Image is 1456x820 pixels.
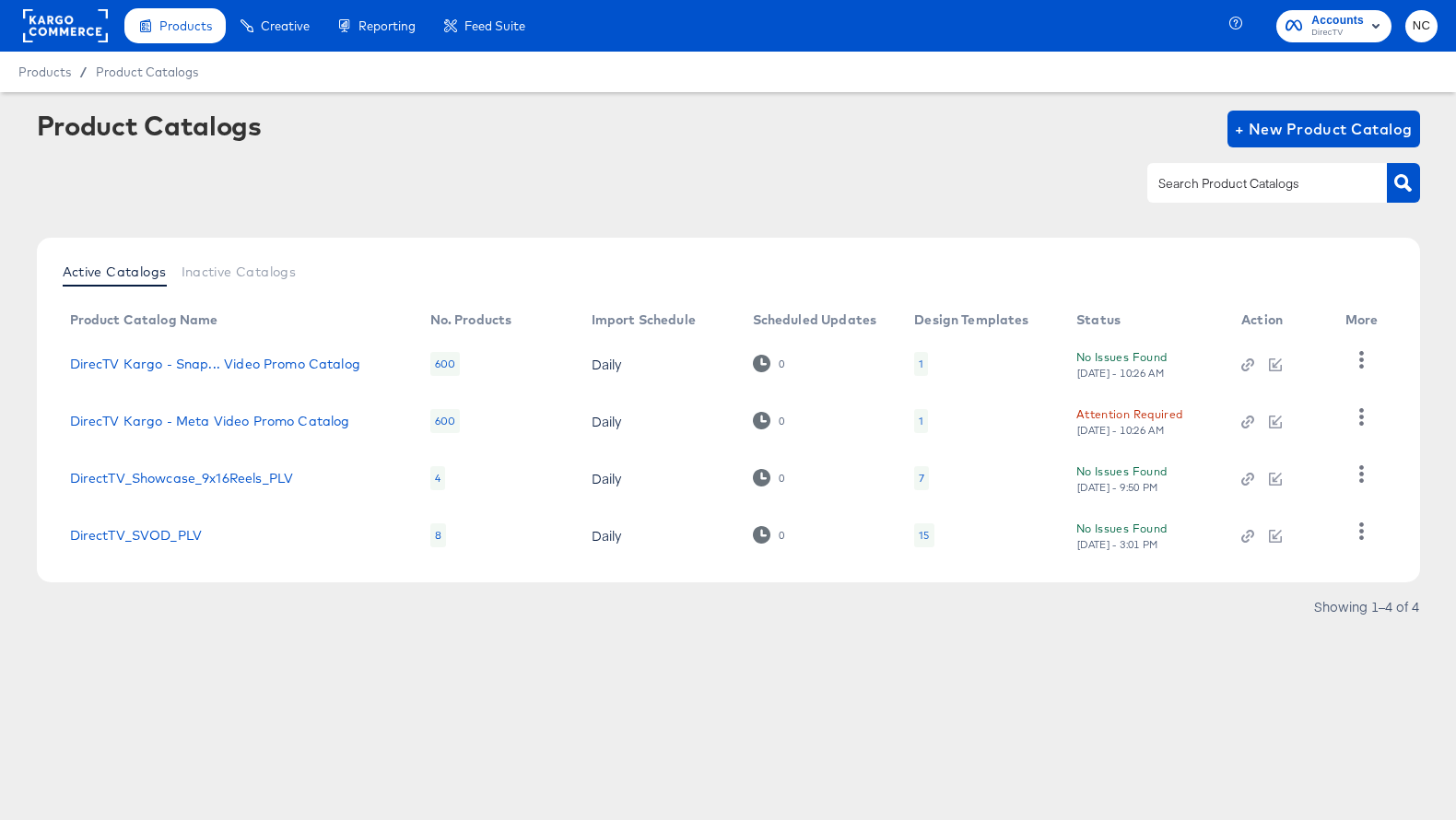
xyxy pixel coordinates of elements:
div: 600 [430,409,460,433]
span: Creative [261,18,310,33]
th: Action [1227,306,1331,335]
td: Daily [577,507,738,564]
th: More [1331,306,1401,335]
a: DirectTV_Showcase_9x16Reels_PLV [70,471,294,486]
span: DirecTV [1311,26,1364,41]
div: No. Products [430,312,512,327]
a: DirectTV_SVOD_PLV [70,528,203,543]
a: Product Catalogs [96,64,198,79]
div: 1 [919,357,923,371]
div: 0 [778,415,785,428]
span: Inactive Catalogs [182,264,297,279]
span: Feed Suite [464,18,525,33]
span: NC [1413,16,1430,37]
span: Reporting [358,18,416,33]
div: 7 [919,471,924,486]
button: + New Product Catalog [1227,111,1420,147]
div: 0 [753,526,785,544]
div: 7 [914,466,929,490]
div: 1 [919,414,923,428]
div: Product Catalogs [37,111,262,140]
span: Active Catalogs [63,264,167,279]
th: Status [1062,306,1227,335]
span: / [71,64,96,79]
div: Scheduled Updates [753,312,877,327]
span: Accounts [1311,11,1364,30]
div: Import Schedule [592,312,696,327]
td: Daily [577,450,738,507]
div: 4 [430,466,445,490]
div: 600 [430,352,460,376]
button: AccountsDirecTV [1276,10,1391,42]
span: + New Product Catalog [1235,116,1413,142]
div: Attention Required [1076,404,1182,424]
div: 0 [753,412,785,429]
div: 8 [430,523,446,547]
span: Products [159,18,212,33]
div: 0 [778,357,785,370]
button: Attention Required[DATE] - 10:26 AM [1076,404,1182,437]
div: 0 [778,529,785,542]
input: Search Product Catalogs [1155,173,1351,194]
div: 0 [778,472,785,485]
span: Products [18,64,71,79]
div: 0 [753,355,785,372]
div: 15 [919,528,929,543]
div: Product Catalog Name [70,312,218,327]
div: 0 [753,469,785,486]
a: DirecTV Kargo - Meta Video Promo Catalog [70,414,350,428]
div: Showing 1–4 of 4 [1313,600,1420,613]
div: 1 [914,409,928,433]
div: 15 [914,523,933,547]
a: DirecTV Kargo - Snap... Video Promo Catalog [70,357,360,371]
div: 1 [914,352,928,376]
td: Daily [577,335,738,392]
div: Design Templates [914,312,1028,327]
button: NC [1405,10,1438,42]
div: [DATE] - 10:26 AM [1076,424,1165,437]
td: Daily [577,392,738,450]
